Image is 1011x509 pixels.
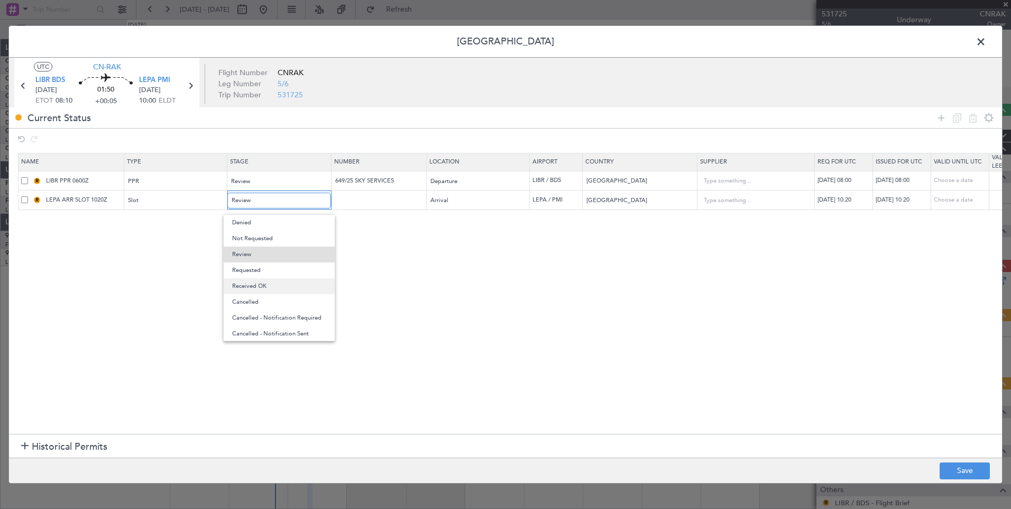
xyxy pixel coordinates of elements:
[232,231,326,247] span: Not Requested
[232,262,326,278] span: Requested
[232,215,326,231] span: Denied
[232,247,326,262] span: Review
[232,278,326,294] span: Received OK
[232,326,326,342] span: Cancelled - Notification Sent
[232,310,326,326] span: Cancelled - Notification Required
[232,294,326,310] span: Cancelled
